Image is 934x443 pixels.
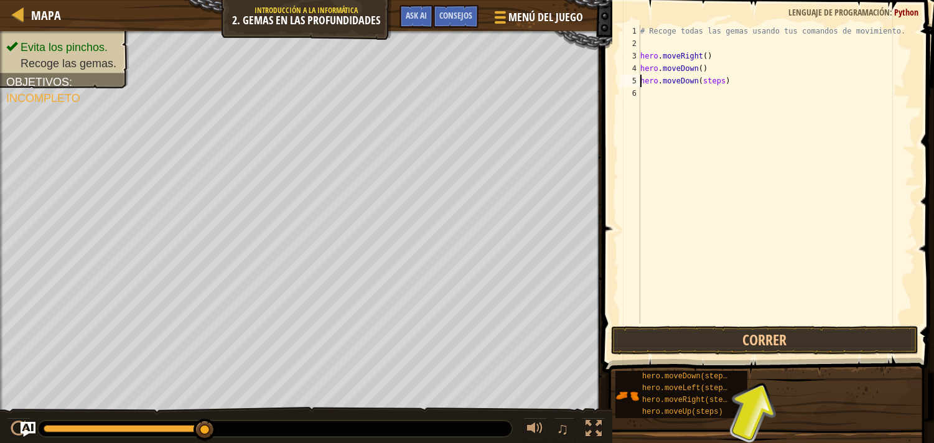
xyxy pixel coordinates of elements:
div: 3 [620,50,640,62]
span: hero.moveRight(steps) [642,396,736,404]
span: Menú del Juego [508,9,583,26]
span: ♫ [556,419,569,438]
li: Recoge las gemas. [6,56,119,72]
a: Mapa [25,7,61,24]
button: Ajustar volúmen [523,417,548,443]
span: : [890,6,894,18]
button: Menú del Juego [485,5,591,34]
span: hero.moveUp(steps) [642,408,723,416]
div: 2 [620,37,640,50]
span: Python [894,6,918,18]
span: Evita los pinchos. [21,41,108,54]
button: Ask AI [399,5,433,28]
span: hero.moveLeft(steps) [642,384,732,393]
button: ♫ [554,417,575,443]
img: portrait.png [615,384,639,408]
button: Correr [611,326,918,355]
span: Ask AI [406,9,427,21]
span: Recoge las gemas. [21,57,116,70]
div: 6 [620,87,640,100]
div: 4 [620,62,640,75]
span: Lenguaje de programación [788,6,890,18]
span: : [69,76,72,88]
button: Ask AI [21,422,35,437]
span: hero.moveDown(steps) [642,372,732,381]
div: 5 [620,75,640,87]
span: Mapa [31,7,61,24]
button: Ctrl + P: Pause [6,417,31,443]
div: 1 [620,25,640,37]
span: Objetivos [6,76,69,88]
button: Alterna pantalla completa. [581,417,606,443]
span: Incompleto [6,92,80,105]
span: Consejos [439,9,472,21]
li: Evita los pinchos. [6,40,119,56]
